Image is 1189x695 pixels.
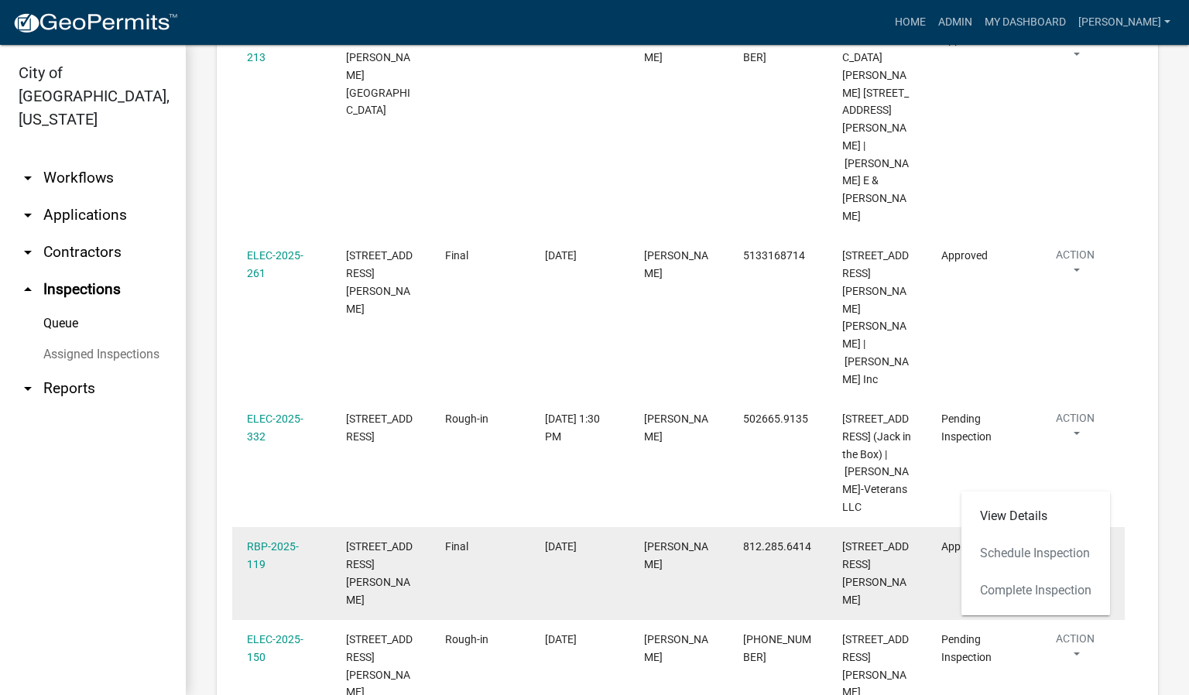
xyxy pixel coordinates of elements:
[545,631,615,649] div: [DATE]
[247,249,303,279] a: ELEC-2025-261
[941,633,992,663] span: Pending Inspection
[545,538,615,556] div: [DATE]
[743,249,805,262] span: 5133168714
[842,249,909,385] span: 3519 LAURA DRIVE 3519 Laura Drive, LOT 45 | D.R Horton Inc
[445,540,468,553] span: Final
[932,8,978,37] a: Admin
[445,633,488,645] span: Rough-in
[19,379,37,398] i: arrow_drop_down
[346,413,413,443] span: 1711 Veterans Parkway
[961,491,1110,615] div: Action
[445,413,488,425] span: Rough-in
[346,33,410,116] span: 526 WEBSTER BOULEVARD
[1040,31,1110,70] button: Action
[247,413,303,443] a: ELEC-2025-332
[1040,631,1110,669] button: Action
[19,206,37,224] i: arrow_drop_down
[743,413,808,425] span: 502665.9135
[961,498,1110,535] a: View Details
[644,249,708,279] span: Josh McGuire
[743,633,811,663] span: 502-639-9131
[1072,8,1177,37] a: [PERSON_NAME]
[842,33,909,222] span: 526 WEBSTER BOULEVARD 526 Webster Blvd. | Shope Phillip E & Robin
[941,540,988,553] span: Approved
[644,633,708,663] span: TREY GRANINGER
[842,540,909,605] span: 3519 Laura Drive lot 45 | Lot 42
[644,540,708,570] span: Mike Kruer
[842,413,911,513] span: 1711 Veterans Parkway 1711 veterans Parkway (Jack in the Box) | Sprigler-Veterans LLC
[19,169,37,187] i: arrow_drop_down
[445,249,468,262] span: Final
[941,413,992,443] span: Pending Inspection
[346,540,413,605] span: 3519 LAURA DRIVE
[978,8,1072,37] a: My Dashboard
[941,249,988,262] span: Approved
[1040,247,1110,286] button: Action
[644,413,708,443] span: Harold Satterly
[545,247,615,265] div: [DATE]
[19,280,37,299] i: arrow_drop_up
[743,540,811,553] span: 812.285.6414
[247,540,299,570] a: RBP-2025-119
[19,243,37,262] i: arrow_drop_down
[1040,410,1110,449] button: Action
[346,249,413,314] span: 3519 LAURA DRIVE
[545,410,615,446] div: [DATE] 1:30 PM
[889,8,932,37] a: Home
[247,633,303,663] a: ELEC-2025-150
